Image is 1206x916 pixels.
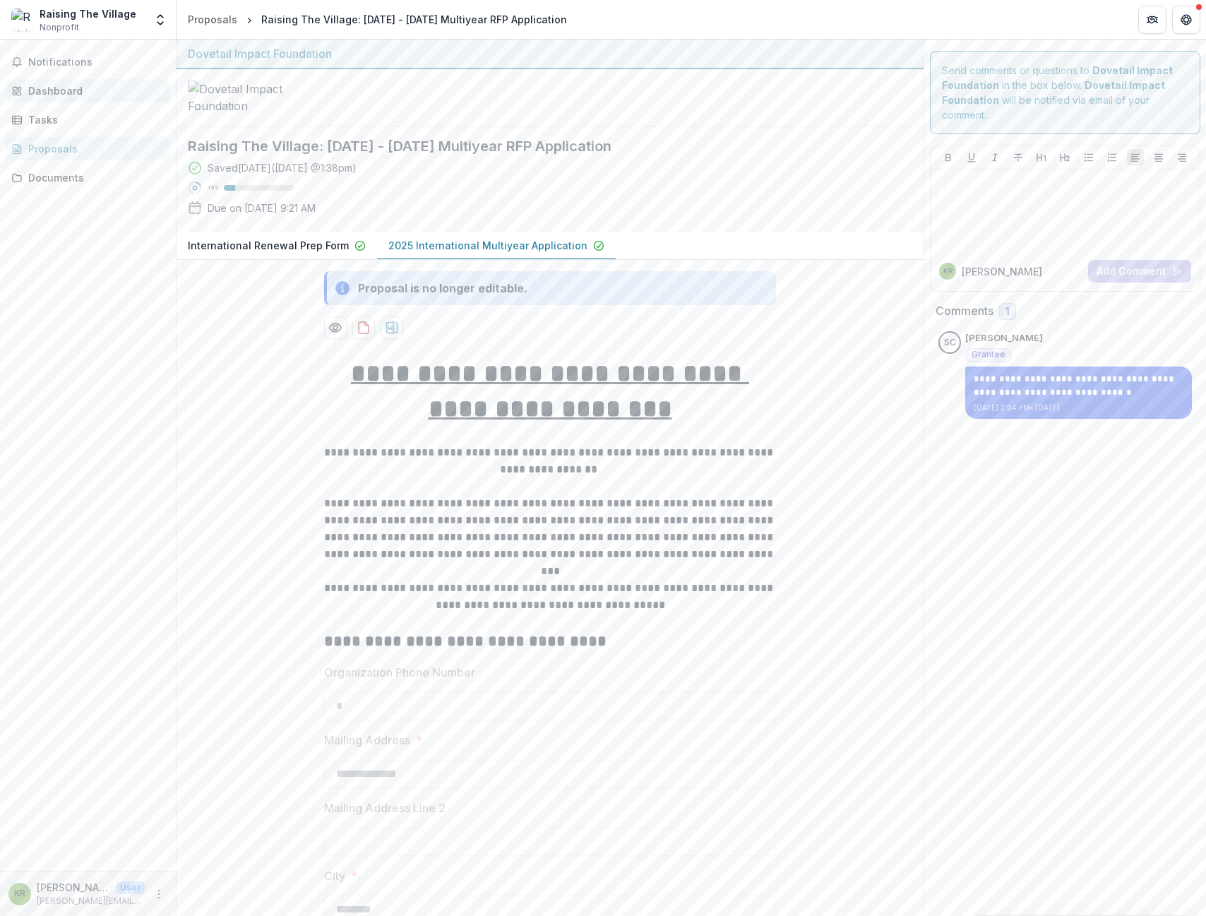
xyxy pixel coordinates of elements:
[28,170,159,185] div: Documents
[1010,149,1027,166] button: Strike
[324,316,347,339] button: Preview b4a42def-f4a6-437c-b0b9-67195f2d67a8-1.pdf
[962,264,1042,279] p: [PERSON_NAME]
[11,8,34,31] img: Raising The Village
[188,12,237,27] div: Proposals
[965,331,1043,345] p: [PERSON_NAME]
[6,166,170,189] a: Documents
[1138,6,1166,34] button: Partners
[1127,149,1144,166] button: Align Left
[150,6,170,34] button: Open entity switcher
[1150,149,1167,166] button: Align Center
[188,45,912,62] div: Dovetail Impact Foundation
[6,108,170,131] a: Tasks
[388,238,587,253] p: 2025 International Multiyear Application
[324,732,410,749] p: Mailing Address
[940,149,957,166] button: Bold
[28,56,165,69] span: Notifications
[1088,260,1191,282] button: Add Comment
[936,304,993,318] h2: Comments
[28,83,159,98] div: Dashboard
[208,183,218,193] p: 16 %
[182,9,573,30] nav: breadcrumb
[381,316,403,339] button: download-proposal
[1172,6,1200,34] button: Get Help
[358,280,527,297] div: Proposal is no longer editable.
[261,12,567,27] div: Raising The Village: [DATE] - [DATE] Multiyear RFP Application
[40,6,136,21] div: Raising The Village
[943,268,953,275] div: Kathleen Rommel
[6,137,170,160] a: Proposals
[974,403,1183,413] p: [DATE] 2:04 PM • [DATE]
[1005,306,1010,318] span: 1
[963,149,980,166] button: Underline
[986,149,1003,166] button: Italicize
[182,9,243,30] a: Proposals
[116,881,145,894] p: User
[208,160,357,175] div: Saved [DATE] ( [DATE] @ 1:38pm )
[28,141,159,156] div: Proposals
[1104,149,1121,166] button: Ordered List
[37,880,110,895] p: [PERSON_NAME]
[14,889,25,898] div: Kathleen Rommel
[324,664,475,681] p: Organization Phone Number
[6,51,170,73] button: Notifications
[188,81,329,114] img: Dovetail Impact Foundation
[6,79,170,102] a: Dashboard
[1033,149,1050,166] button: Heading 1
[188,138,890,155] h2: Raising The Village: [DATE] - [DATE] Multiyear RFP Application
[324,799,446,816] p: Mailing Address Line 2
[930,51,1200,134] div: Send comments or questions to in the box below. will be notified via email of your comment.
[1056,149,1073,166] button: Heading 2
[352,316,375,339] button: download-proposal
[1174,149,1190,166] button: Align Right
[1080,149,1097,166] button: Bullet List
[40,21,79,34] span: Nonprofit
[208,201,316,215] p: Due on [DATE] 9:21 AM
[324,867,345,884] p: City
[37,895,145,908] p: [PERSON_NAME][EMAIL_ADDRESS][PERSON_NAME][DOMAIN_NAME]
[28,112,159,127] div: Tasks
[188,238,349,253] p: International Renewal Prep Form
[944,338,956,347] div: Shawn Cheung
[150,886,167,903] button: More
[972,350,1005,359] span: Grantee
